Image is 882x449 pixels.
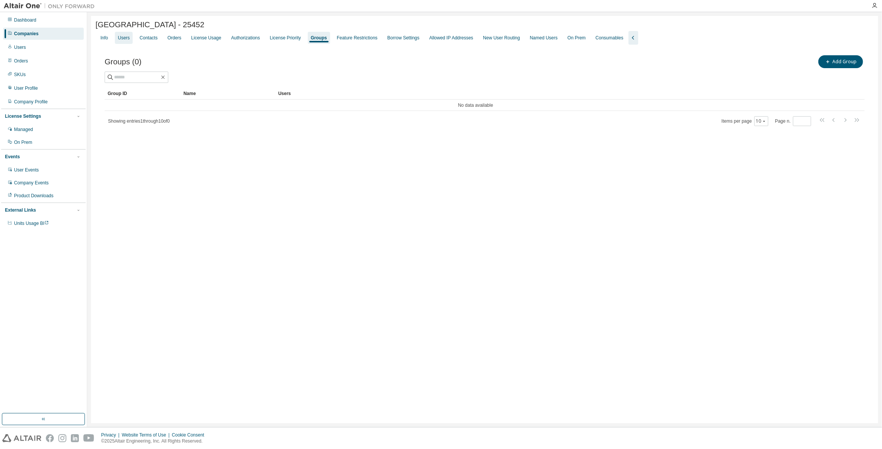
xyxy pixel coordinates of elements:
[337,35,378,41] div: Feature Restrictions
[100,35,108,41] div: Info
[5,154,20,160] div: Events
[5,113,41,119] div: License Settings
[83,434,94,442] img: youtube.svg
[14,180,49,186] div: Company Events
[14,17,36,23] div: Dashboard
[172,432,208,438] div: Cookie Consent
[4,2,99,10] img: Altair One
[530,35,558,41] div: Named Users
[96,20,204,29] span: [GEOGRAPHIC_DATA] - 25452
[168,35,182,41] div: Orders
[14,72,26,78] div: SKUs
[139,35,157,41] div: Contacts
[14,193,53,199] div: Product Downloads
[387,35,420,41] div: Borrow Settings
[14,85,38,91] div: User Profile
[122,432,172,438] div: Website Terms of Use
[101,438,209,444] p: © 2025 Altair Engineering, Inc. All Rights Reserved.
[108,87,177,100] div: Group ID
[191,35,221,41] div: License Usage
[595,35,623,41] div: Consumables
[775,116,811,126] span: Page n.
[483,35,520,41] div: New User Routing
[14,31,39,37] div: Companies
[231,35,260,41] div: Authorizations
[14,58,28,64] div: Orders
[46,434,54,442] img: facebook.svg
[14,126,33,133] div: Managed
[14,167,39,173] div: User Events
[14,44,26,50] div: Users
[118,35,130,41] div: Users
[14,139,32,145] div: On Prem
[270,35,301,41] div: License Priority
[2,434,41,442] img: altair_logo.svg
[278,87,843,100] div: Users
[108,118,170,124] span: Showing entries 1 through 10 of 0
[14,221,49,226] span: Units Usage BI
[183,87,272,100] div: Name
[71,434,79,442] img: linkedin.svg
[5,207,36,213] div: External Links
[105,100,846,111] td: No data available
[101,432,122,438] div: Privacy
[14,99,48,105] div: Company Profile
[567,35,586,41] div: On Prem
[105,58,141,66] span: Groups (0)
[58,434,66,442] img: instagram.svg
[818,55,863,68] button: Add Group
[756,118,766,124] button: 10
[722,116,768,126] span: Items per page
[311,35,327,41] div: Groups
[429,35,473,41] div: Allowed IP Addresses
